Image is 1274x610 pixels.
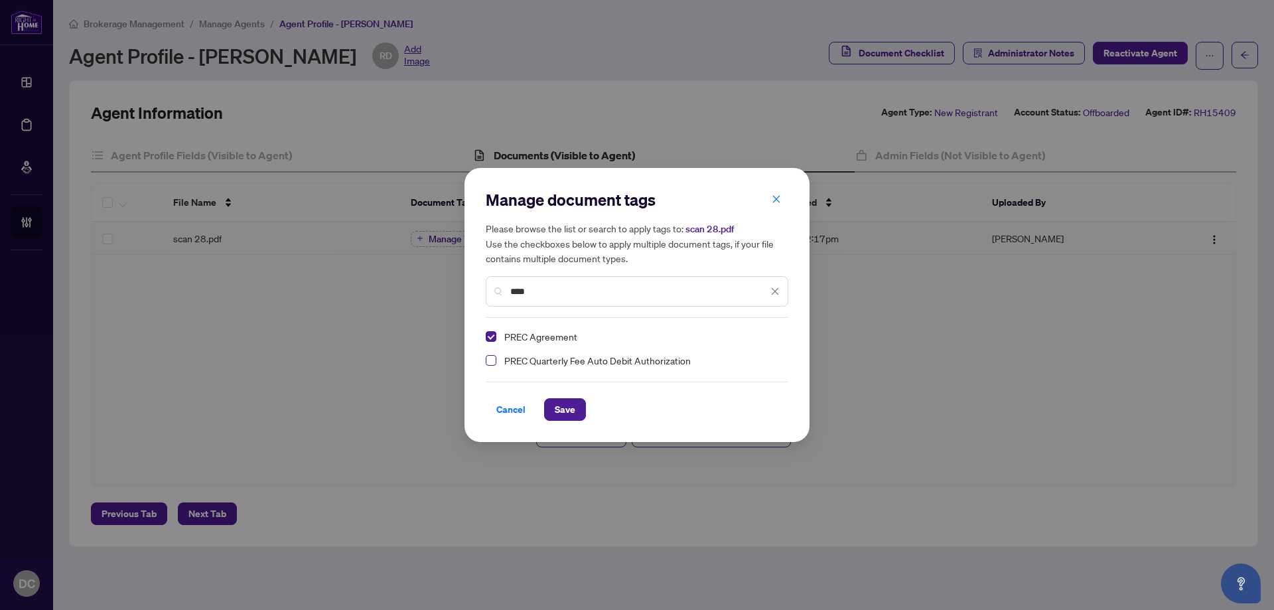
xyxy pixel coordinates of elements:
span: PREC Quarterly Fee Auto Debit Authorization [499,352,780,368]
span: PREC Quarterly Fee Auto Debit Authorization [504,352,691,368]
span: scan 28.pdf [685,223,734,235]
span: close [770,287,780,296]
span: close [772,194,781,204]
button: Cancel [486,398,536,421]
button: Save [544,398,586,421]
button: Open asap [1221,564,1261,603]
span: Select PREC Agreement [486,331,496,342]
span: Select PREC Quarterly Fee Auto Debit Authorization [486,355,496,366]
span: Save [555,399,575,420]
h2: Manage document tags [486,189,788,210]
span: PREC Agreement [499,329,780,344]
h5: Please browse the list or search to apply tags to: Use the checkboxes below to apply multiple doc... [486,221,788,266]
span: Cancel [496,399,526,420]
span: PREC Agreement [504,329,577,344]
